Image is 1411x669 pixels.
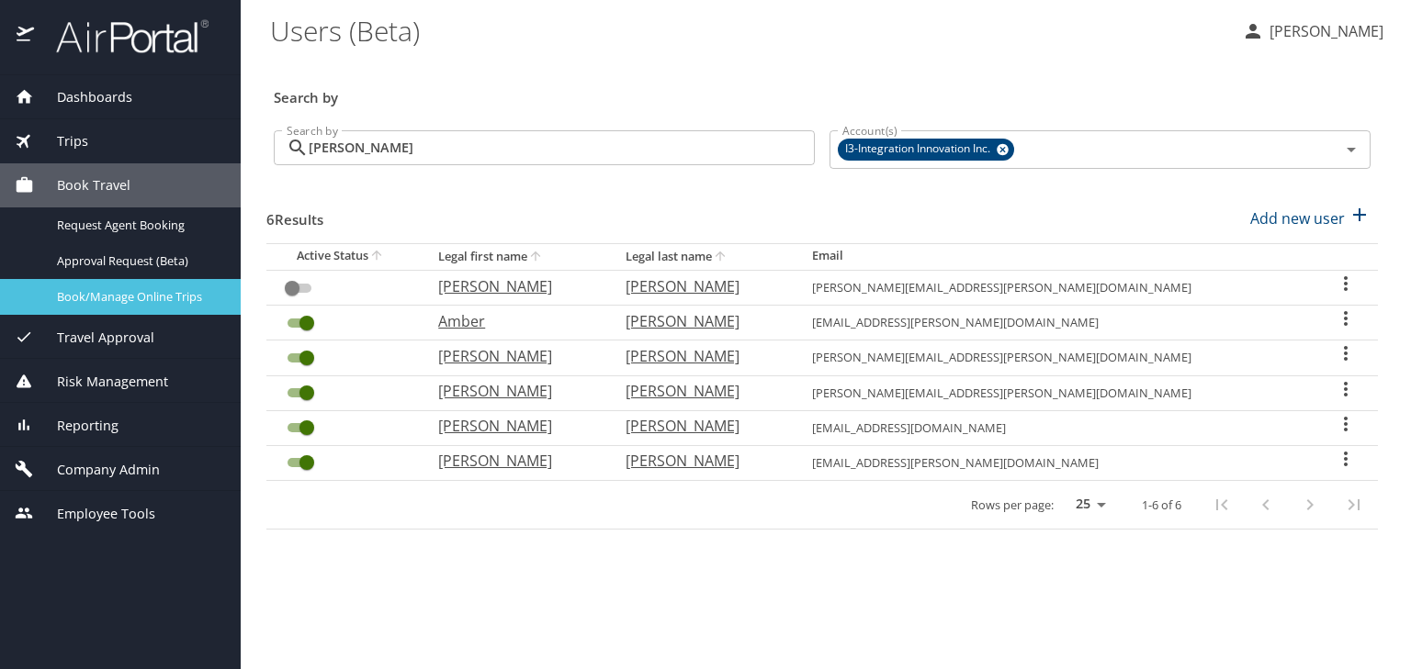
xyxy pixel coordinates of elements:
button: [PERSON_NAME] [1235,15,1391,48]
span: Employee Tools [34,504,155,524]
p: [PERSON_NAME] [626,415,776,437]
p: [PERSON_NAME] [626,275,776,297]
p: Add new user [1250,207,1345,229]
button: Open [1338,137,1364,162]
td: [PERSON_NAME][EMAIL_ADDRESS][PERSON_NAME][DOMAIN_NAME] [797,270,1314,305]
p: [PERSON_NAME] [438,275,589,297]
p: [PERSON_NAME] [438,345,589,367]
p: [PERSON_NAME] [438,450,589,472]
p: [PERSON_NAME] [626,450,776,472]
h3: 6 Results [266,198,323,230]
td: [EMAIL_ADDRESS][DOMAIN_NAME] [797,410,1314,445]
td: [PERSON_NAME][EMAIL_ADDRESS][PERSON_NAME][DOMAIN_NAME] [797,340,1314,375]
h1: Users (Beta) [270,2,1227,59]
p: Rows per page: [971,499,1054,511]
button: sort [712,249,730,266]
select: rows per page [1061,491,1112,518]
span: Company Admin [34,460,160,480]
input: Search by name or email [309,130,815,165]
th: Email [797,243,1314,270]
div: I3-Integration Innovation Inc. [838,139,1014,161]
table: User Search Table [266,243,1378,530]
span: Dashboards [34,87,132,107]
button: sort [368,248,387,265]
th: Legal last name [611,243,798,270]
p: [PERSON_NAME] [1264,20,1383,42]
p: [PERSON_NAME] [438,415,589,437]
h3: Search by [274,76,1371,108]
img: icon-airportal.png [17,18,36,54]
td: [EMAIL_ADDRESS][PERSON_NAME][DOMAIN_NAME] [797,306,1314,340]
span: Book Travel [34,175,130,195]
span: Travel Approval [34,328,154,348]
button: Add new user [1243,198,1378,239]
p: [PERSON_NAME] [438,380,589,402]
span: Approval Request (Beta) [57,252,219,270]
td: [PERSON_NAME][EMAIL_ADDRESS][PERSON_NAME][DOMAIN_NAME] [797,375,1314,410]
button: sort [527,249,546,266]
span: Trips [34,131,88,151]
span: Request Agent Booking [57,217,219,234]
span: Book/Manage Online Trips [57,288,219,306]
span: I3-Integration Innovation Inc. [838,139,1001,159]
p: 1-6 of 6 [1142,499,1181,511]
p: [PERSON_NAME] [626,380,776,402]
span: Reporting [34,416,119,436]
span: Risk Management [34,372,168,392]
p: [PERSON_NAME] [626,310,776,332]
p: Amber [438,310,589,332]
p: [PERSON_NAME] [626,345,776,367]
img: airportal-logo.png [36,18,209,54]
td: [EMAIL_ADDRESS][PERSON_NAME][DOMAIN_NAME] [797,445,1314,480]
th: Active Status [266,243,423,270]
th: Legal first name [423,243,611,270]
